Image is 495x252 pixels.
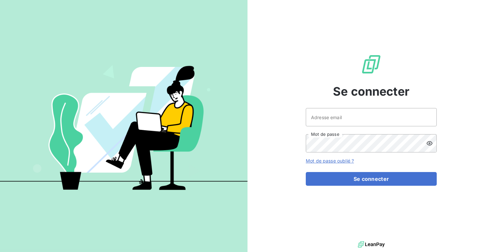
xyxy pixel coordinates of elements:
img: Logo LeanPay [361,54,382,75]
button: Se connecter [306,172,437,186]
span: Se connecter [333,83,410,100]
a: Mot de passe oublié ? [306,158,354,164]
input: placeholder [306,108,437,126]
img: logo [358,240,385,249]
